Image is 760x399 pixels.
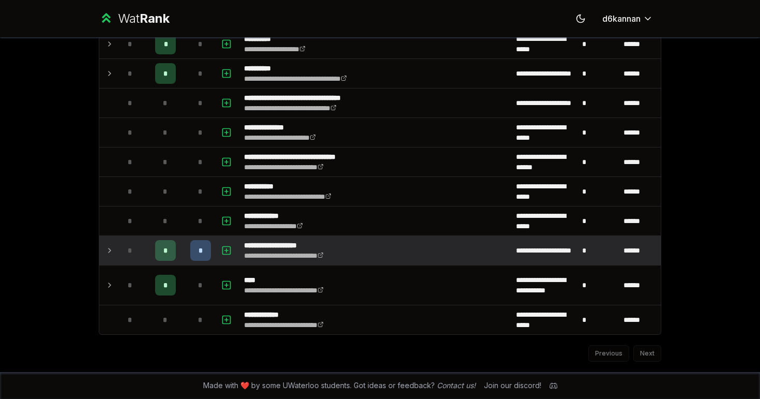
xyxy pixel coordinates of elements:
[203,380,476,391] span: Made with ❤️ by some UWaterloo students. Got ideas or feedback?
[140,11,170,26] span: Rank
[118,10,170,27] div: Wat
[99,10,170,27] a: WatRank
[437,381,476,390] a: Contact us!
[594,9,661,28] button: d6kannan
[484,380,541,391] div: Join our discord!
[602,12,641,25] span: d6kannan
